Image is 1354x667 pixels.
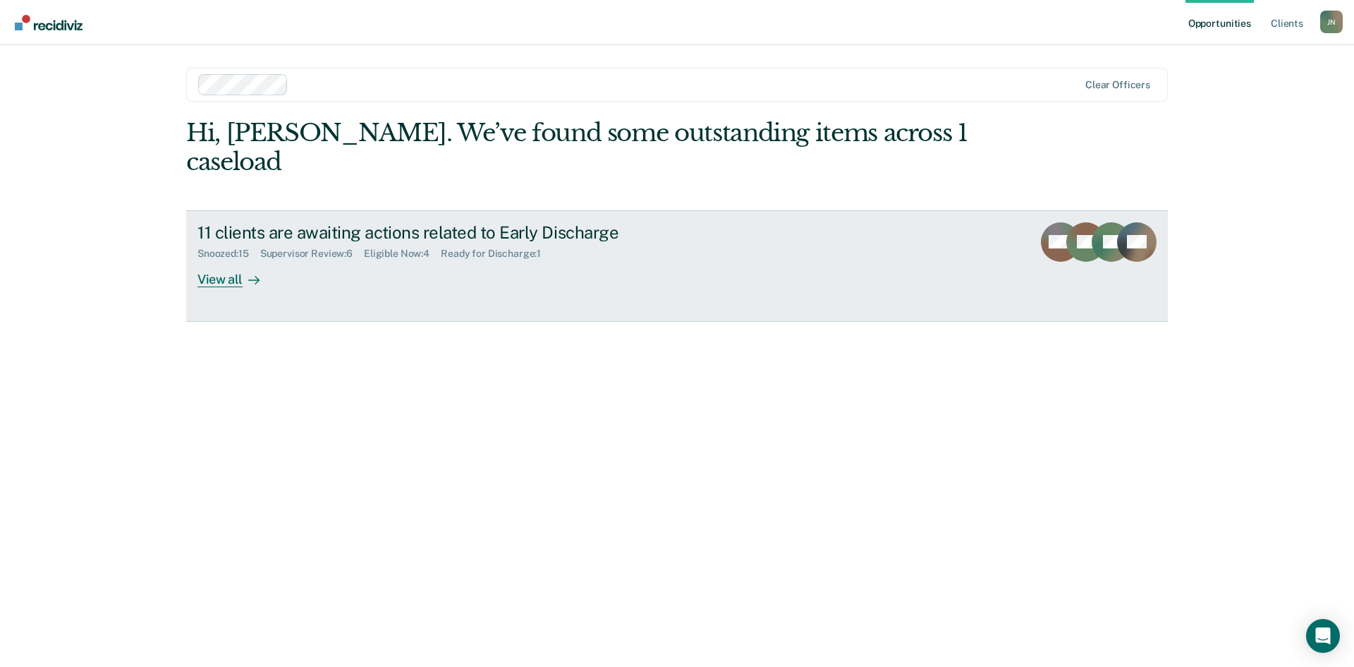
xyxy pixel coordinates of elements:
button: Profile dropdown button [1320,11,1343,33]
div: Ready for Discharge : 1 [441,248,552,260]
div: Hi, [PERSON_NAME]. We’ve found some outstanding items across 1 caseload [186,119,972,176]
a: 11 clients are awaiting actions related to Early DischargeSnoozed:15Supervisor Review:6Eligible N... [186,210,1168,322]
div: Open Intercom Messenger [1306,619,1340,653]
img: Recidiviz [15,15,83,30]
div: Eligible Now : 4 [364,248,441,260]
div: Clear officers [1085,79,1150,91]
div: Snoozed : 15 [197,248,260,260]
div: View all [197,260,276,287]
div: J N [1320,11,1343,33]
div: Supervisor Review : 6 [260,248,364,260]
div: 11 clients are awaiting actions related to Early Discharge [197,222,693,243]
